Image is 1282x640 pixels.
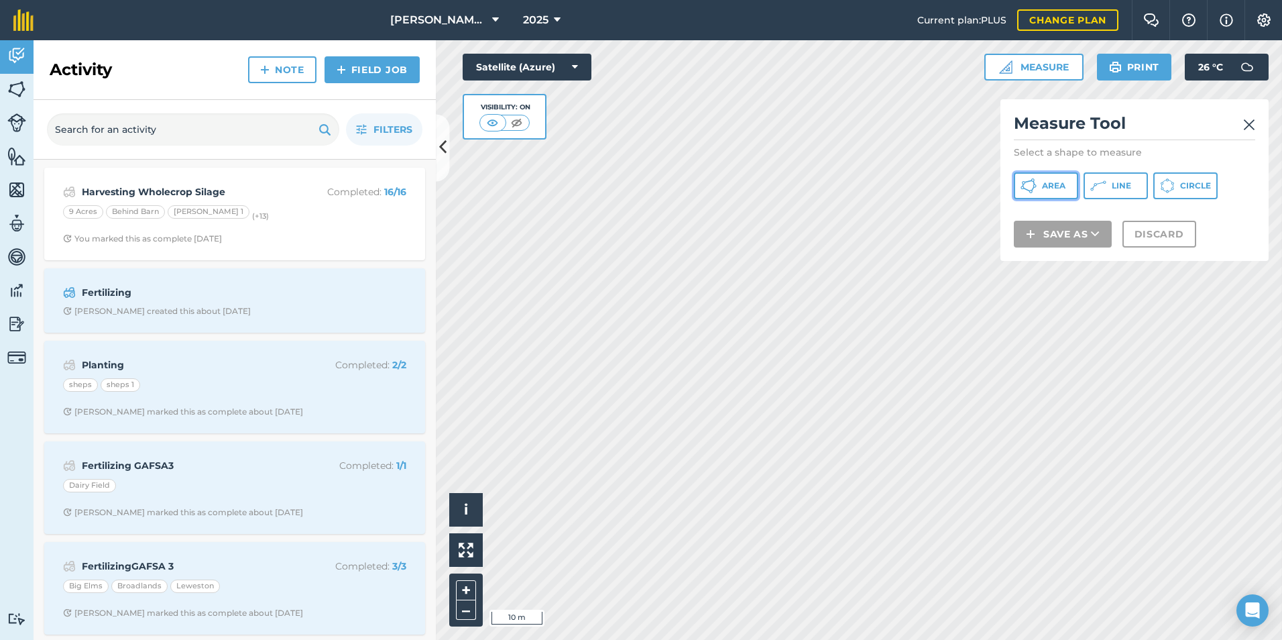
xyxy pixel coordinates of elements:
span: Circle [1180,180,1211,191]
button: Line [1084,172,1148,199]
div: sheps 1 [101,378,140,392]
img: Clock with arrow pointing clockwise [63,307,72,315]
a: FertilizingClock with arrow pointing clockwise[PERSON_NAME] created this about [DATE] [52,276,417,325]
div: 9 Acres [63,205,103,219]
strong: Fertilizing GAFSA3 [82,458,294,473]
strong: 2 / 2 [392,359,406,371]
button: i [449,493,483,527]
div: [PERSON_NAME] 1 [168,205,249,219]
strong: 16 / 16 [384,186,406,198]
img: svg+xml;base64,PD94bWwgdmVyc2lvbj0iMS4wIiBlbmNvZGluZz0idXRmLTgiPz4KPCEtLSBHZW5lcmF0b3I6IEFkb2JlIE... [63,284,76,301]
img: svg+xml;base64,PD94bWwgdmVyc2lvbj0iMS4wIiBlbmNvZGluZz0idXRmLTgiPz4KPCEtLSBHZW5lcmF0b3I6IEFkb2JlIE... [63,558,76,574]
strong: Fertilizing [82,285,294,300]
div: [PERSON_NAME] marked this as complete about [DATE] [63,507,303,518]
strong: FertilizingGAFSA 3 [82,559,294,574]
a: PlantingCompleted: 2/2shepssheps 1Clock with arrow pointing clockwise[PERSON_NAME] marked this as... [52,349,417,425]
img: Clock with arrow pointing clockwise [63,407,72,416]
div: Broadlands [111,580,168,593]
a: Harvesting Wholecrop SilageCompleted: 16/169 AcresBehind Barn[PERSON_NAME] 1(+13)Clock with arrow... [52,176,417,252]
button: Print [1097,54,1172,81]
img: fieldmargin Logo [13,9,34,31]
div: Behind Barn [106,205,165,219]
a: Field Job [325,56,420,83]
button: Save as [1014,221,1112,248]
span: [PERSON_NAME] LTD [390,12,487,28]
span: 26 ° C [1198,54,1223,81]
img: svg+xml;base64,PD94bWwgdmVyc2lvbj0iMS4wIiBlbmNvZGluZz0idXRmLTgiPz4KPCEtLSBHZW5lcmF0b3I6IEFkb2JlIE... [7,213,26,233]
p: Completed : [300,458,406,473]
img: Clock with arrow pointing clockwise [63,608,72,617]
img: svg+xml;base64,PHN2ZyB4bWxucz0iaHR0cDovL3d3dy53My5vcmcvMjAwMC9zdmciIHdpZHRoPSI1NiIgaGVpZ2h0PSI2MC... [7,146,26,166]
div: [PERSON_NAME] created this about [DATE] [63,306,251,317]
button: Filters [346,113,422,146]
span: Filters [373,122,412,137]
button: + [456,580,476,600]
img: svg+xml;base64,PHN2ZyB4bWxucz0iaHR0cDovL3d3dy53My5vcmcvMjAwMC9zdmciIHdpZHRoPSIxNyIgaGVpZ2h0PSIxNy... [1220,12,1233,28]
div: Open Intercom Messenger [1236,594,1269,627]
input: Search for an activity [47,113,339,146]
span: i [464,501,468,518]
button: Discard [1122,221,1196,248]
img: A question mark icon [1181,13,1197,27]
div: Visibility: On [479,102,530,113]
img: Two speech bubbles overlapping with the left bubble in the forefront [1143,13,1159,27]
div: Leweston [170,580,220,593]
img: svg+xml;base64,PD94bWwgdmVyc2lvbj0iMS4wIiBlbmNvZGluZz0idXRmLTgiPz4KPCEtLSBHZW5lcmF0b3I6IEFkb2JlIE... [63,458,76,474]
img: svg+xml;base64,PD94bWwgdmVyc2lvbj0iMS4wIiBlbmNvZGluZz0idXRmLTgiPz4KPCEtLSBHZW5lcmF0b3I6IEFkb2JlIE... [7,612,26,625]
button: Circle [1153,172,1218,199]
img: svg+xml;base64,PHN2ZyB4bWxucz0iaHR0cDovL3d3dy53My5vcmcvMjAwMC9zdmciIHdpZHRoPSIxNCIgaGVpZ2h0PSIyNC... [337,62,346,78]
a: Note [248,56,316,83]
img: svg+xml;base64,PHN2ZyB4bWxucz0iaHR0cDovL3d3dy53My5vcmcvMjAwMC9zdmciIHdpZHRoPSIxNCIgaGVpZ2h0PSIyNC... [260,62,270,78]
img: svg+xml;base64,PHN2ZyB4bWxucz0iaHR0cDovL3d3dy53My5vcmcvMjAwMC9zdmciIHdpZHRoPSI1NiIgaGVpZ2h0PSI2MC... [7,180,26,200]
strong: 1 / 1 [396,460,406,472]
img: Four arrows, one pointing top left, one top right, one bottom right and the last bottom left [459,543,473,557]
img: svg+xml;base64,PHN2ZyB4bWxucz0iaHR0cDovL3d3dy53My5vcmcvMjAwMC9zdmciIHdpZHRoPSIxOSIgaGVpZ2h0PSIyNC... [318,121,331,138]
img: svg+xml;base64,PD94bWwgdmVyc2lvbj0iMS4wIiBlbmNvZGluZz0idXRmLTgiPz4KPCEtLSBHZW5lcmF0b3I6IEFkb2JlIE... [1234,54,1261,81]
img: svg+xml;base64,PHN2ZyB4bWxucz0iaHR0cDovL3d3dy53My5vcmcvMjAwMC9zdmciIHdpZHRoPSIyMiIgaGVpZ2h0PSIzMC... [1243,117,1255,133]
img: svg+xml;base64,PD94bWwgdmVyc2lvbj0iMS4wIiBlbmNvZGluZz0idXRmLTgiPz4KPCEtLSBHZW5lcmF0b3I6IEFkb2JlIE... [7,113,26,132]
img: svg+xml;base64,PHN2ZyB4bWxucz0iaHR0cDovL3d3dy53My5vcmcvMjAwMC9zdmciIHdpZHRoPSI1MCIgaGVpZ2h0PSI0MC... [484,116,501,129]
span: Area [1042,180,1065,191]
p: Select a shape to measure [1014,146,1255,159]
img: svg+xml;base64,PHN2ZyB4bWxucz0iaHR0cDovL3d3dy53My5vcmcvMjAwMC9zdmciIHdpZHRoPSIxNCIgaGVpZ2h0PSIyNC... [1026,226,1035,242]
img: svg+xml;base64,PD94bWwgdmVyc2lvbj0iMS4wIiBlbmNvZGluZz0idXRmLTgiPz4KPCEtLSBHZW5lcmF0b3I6IEFkb2JlIE... [7,348,26,367]
a: Fertilizing GAFSA3Completed: 1/1Dairy FieldClock with arrow pointing clockwise[PERSON_NAME] marke... [52,449,417,526]
div: sheps [63,378,98,392]
img: svg+xml;base64,PD94bWwgdmVyc2lvbj0iMS4wIiBlbmNvZGluZz0idXRmLTgiPz4KPCEtLSBHZW5lcmF0b3I6IEFkb2JlIE... [63,184,76,200]
img: Ruler icon [999,60,1012,74]
button: Measure [984,54,1084,81]
h2: Measure Tool [1014,113,1255,140]
a: FertilizingGAFSA 3Completed: 3/3Big ElmsBroadlandsLewestonClock with arrow pointing clockwise[PER... [52,550,417,627]
button: Satellite (Azure) [463,54,591,81]
strong: 3 / 3 [392,560,406,572]
button: 26 °C [1185,54,1269,81]
a: Change plan [1017,9,1118,31]
span: Line [1112,180,1131,191]
p: Completed : [300,559,406,574]
div: Big Elms [63,580,109,593]
div: [PERSON_NAME] marked this as complete about [DATE] [63,608,303,619]
h2: Activity [50,59,112,81]
span: Current plan : PLUS [917,13,1006,28]
button: Area [1014,172,1078,199]
img: svg+xml;base64,PD94bWwgdmVyc2lvbj0iMS4wIiBlbmNvZGluZz0idXRmLTgiPz4KPCEtLSBHZW5lcmF0b3I6IEFkb2JlIE... [7,314,26,334]
img: svg+xml;base64,PD94bWwgdmVyc2lvbj0iMS4wIiBlbmNvZGluZz0idXRmLTgiPz4KPCEtLSBHZW5lcmF0b3I6IEFkb2JlIE... [7,46,26,66]
img: A cog icon [1256,13,1272,27]
div: You marked this as complete [DATE] [63,233,222,244]
p: Completed : [300,184,406,199]
img: svg+xml;base64,PHN2ZyB4bWxucz0iaHR0cDovL3d3dy53My5vcmcvMjAwMC9zdmciIHdpZHRoPSI1NiIgaGVpZ2h0PSI2MC... [7,79,26,99]
button: – [456,600,476,620]
small: (+ 13 ) [252,211,269,221]
img: svg+xml;base64,PHN2ZyB4bWxucz0iaHR0cDovL3d3dy53My5vcmcvMjAwMC9zdmciIHdpZHRoPSIxOSIgaGVpZ2h0PSIyNC... [1109,59,1122,75]
img: Clock with arrow pointing clockwise [63,508,72,517]
div: Dairy Field [63,479,116,492]
span: 2025 [523,12,548,28]
img: svg+xml;base64,PD94bWwgdmVyc2lvbj0iMS4wIiBlbmNvZGluZz0idXRmLTgiPz4KPCEtLSBHZW5lcmF0b3I6IEFkb2JlIE... [7,280,26,301]
img: svg+xml;base64,PD94bWwgdmVyc2lvbj0iMS4wIiBlbmNvZGluZz0idXRmLTgiPz4KPCEtLSBHZW5lcmF0b3I6IEFkb2JlIE... [63,357,76,373]
strong: Planting [82,358,294,372]
img: svg+xml;base64,PD94bWwgdmVyc2lvbj0iMS4wIiBlbmNvZGluZz0idXRmLTgiPz4KPCEtLSBHZW5lcmF0b3I6IEFkb2JlIE... [7,247,26,267]
img: Clock with arrow pointing clockwise [63,234,72,243]
img: svg+xml;base64,PHN2ZyB4bWxucz0iaHR0cDovL3d3dy53My5vcmcvMjAwMC9zdmciIHdpZHRoPSI1MCIgaGVpZ2h0PSI0MC... [508,116,525,129]
div: [PERSON_NAME] marked this as complete about [DATE] [63,407,303,417]
p: Completed : [300,358,406,372]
